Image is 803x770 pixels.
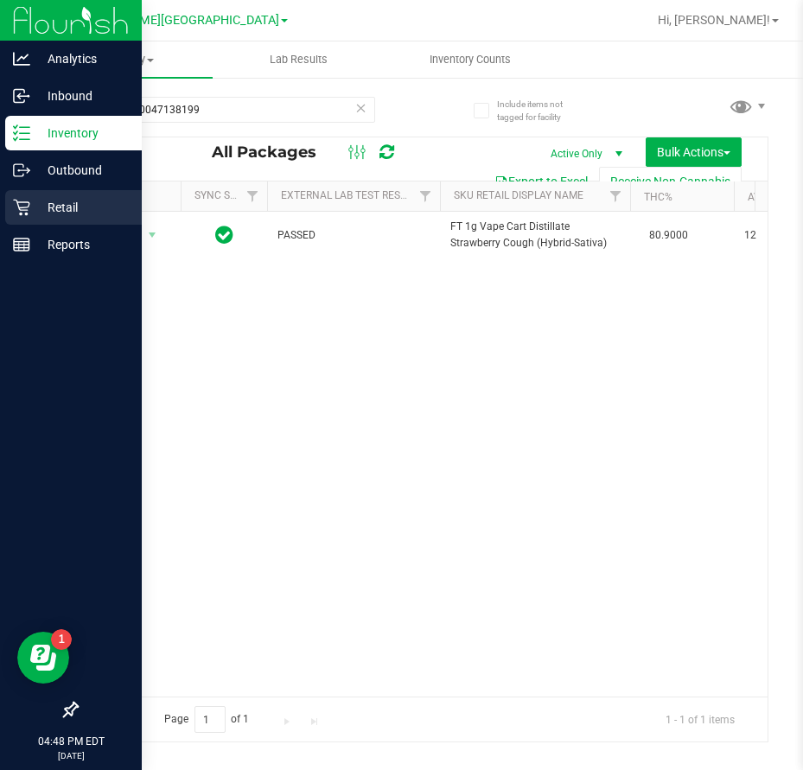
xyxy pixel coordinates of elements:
p: Reports [30,234,134,255]
span: Page of 1 [150,706,264,733]
inline-svg: Reports [13,236,30,253]
p: 04:48 PM EDT [8,734,134,749]
input: 1 [194,706,226,733]
span: FT 1g Vape Cart Distillate Strawberry Cough (Hybrid-Sativa) [450,219,620,251]
span: Bulk Actions [657,145,730,159]
a: Filter [602,181,630,211]
inline-svg: Inbound [13,87,30,105]
span: In Sync [215,223,233,247]
a: Sku Retail Display Name [454,189,583,201]
span: Hi, [PERSON_NAME]! [658,13,770,27]
span: Lab Results [246,52,351,67]
span: Clear [355,97,367,119]
inline-svg: Analytics [13,50,30,67]
span: PASSED [277,227,430,244]
button: Receive Non-Cannabis [599,167,742,196]
button: Bulk Actions [646,137,742,167]
span: select [142,223,163,247]
p: Analytics [30,48,134,69]
a: Filter [239,181,267,211]
button: Export to Excel [483,167,599,196]
p: Inbound [30,86,134,106]
input: Search Package ID, Item Name, SKU, Lot or Part Number... [76,97,375,123]
a: Filter [411,181,440,211]
inline-svg: Outbound [13,162,30,179]
iframe: Resource center unread badge [51,629,72,650]
inline-svg: Retail [13,199,30,216]
p: Retail [30,197,134,218]
span: Inventory Counts [406,52,534,67]
iframe: Resource center [17,632,69,684]
a: Available [748,191,800,203]
p: Outbound [30,160,134,181]
span: Include items not tagged for facility [497,98,583,124]
a: Inventory Counts [384,41,555,78]
span: [PERSON_NAME][GEOGRAPHIC_DATA] [66,13,279,28]
span: 80.9000 [640,223,697,248]
span: All Packages [212,143,334,162]
p: [DATE] [8,749,134,762]
a: Lab Results [213,41,384,78]
a: Sync Status [194,189,261,201]
p: Inventory [30,123,134,143]
a: External Lab Test Result [281,189,417,201]
a: THC% [644,191,672,203]
inline-svg: Inventory [13,124,30,142]
span: 1 - 1 of 1 items [652,706,749,732]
